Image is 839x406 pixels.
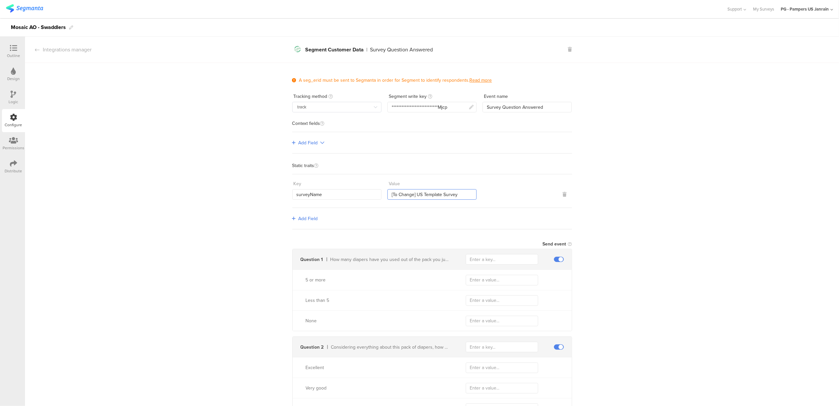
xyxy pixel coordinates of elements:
span: Support [728,6,742,12]
div: Considering everything about this pack of diapers, how would you rate it? [331,344,450,351]
div: None [306,317,450,324]
div: Value [389,180,400,187]
input: Enter a value... [466,275,538,285]
div: Question 1 [301,256,323,263]
div: Excellent [306,364,450,371]
a: Read more [470,77,492,84]
img: segmanta logo [6,4,43,13]
div: Design [7,76,20,82]
div: PG - Pampers US Janrain [781,6,829,12]
div: Segment Customer Data [305,47,364,52]
input: Enter event name... [483,102,572,112]
div: Configure [5,122,22,128]
div: How many diapers have you used out of the pack you just scanned? [330,256,450,263]
div: Context fields [292,121,572,132]
div: Integrations manager [25,46,92,53]
div: Permissions [3,145,24,151]
input: Enter a key... [466,342,538,352]
span: Add Field [299,139,318,146]
div: Key [294,180,302,187]
input: Enter a value... [466,295,538,306]
input: Select tracking method... [292,102,381,112]
input: Enter a value... [466,383,538,393]
input: Enter key... [292,189,381,200]
div: Less than 5 [306,297,450,304]
div: 5 or more [306,276,450,283]
input: Enter a value... [466,362,538,373]
input: Enter a key... [466,254,538,265]
span: Add Field [299,215,318,222]
div: Very good [306,385,450,391]
div: Mosaic AO - Swaddlers [11,22,66,33]
div: Tracking method [294,93,328,100]
input: Enter a value... [466,316,538,326]
div: Outline [7,53,20,59]
input: Enter value... [387,189,477,200]
div: Logic [9,99,18,105]
div: Send event [543,241,566,247]
div: Distribute [5,168,22,174]
div: Survey Question Answered [370,47,433,52]
div: Static traits [292,163,572,174]
div: Event name [484,93,508,100]
div: Question 2 [301,344,324,351]
div: Segment write key [389,93,427,100]
div: | [367,47,368,52]
div: A seg_erid must be sent to Segmanta in order for Segment to identify respondents. [299,77,492,84]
